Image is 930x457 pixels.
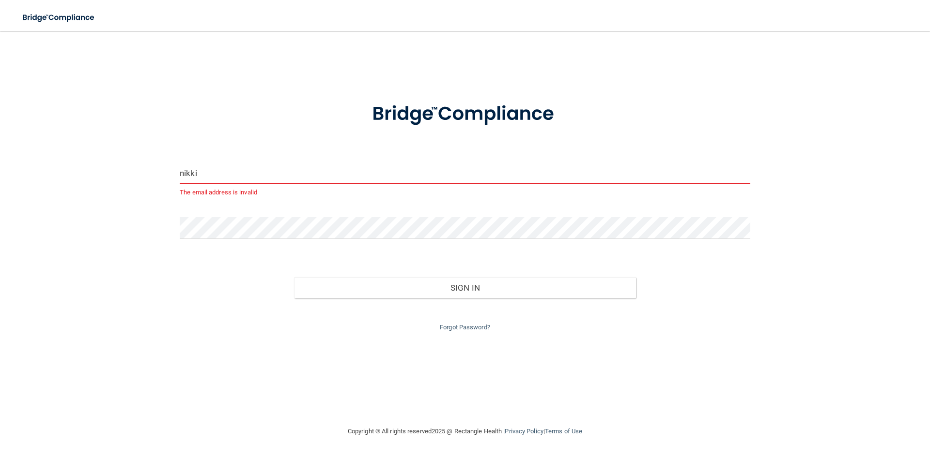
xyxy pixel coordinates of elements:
[762,388,918,427] iframe: Drift Widget Chat Controller
[545,428,582,435] a: Terms of Use
[180,162,750,184] input: Email
[288,416,642,447] div: Copyright © All rights reserved 2025 @ Rectangle Health | |
[352,89,578,139] img: bridge_compliance_login_screen.278c3ca4.svg
[294,277,636,298] button: Sign In
[505,428,543,435] a: Privacy Policy
[180,187,750,198] p: The email address is invalid
[15,8,104,28] img: bridge_compliance_login_screen.278c3ca4.svg
[440,324,490,331] a: Forgot Password?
